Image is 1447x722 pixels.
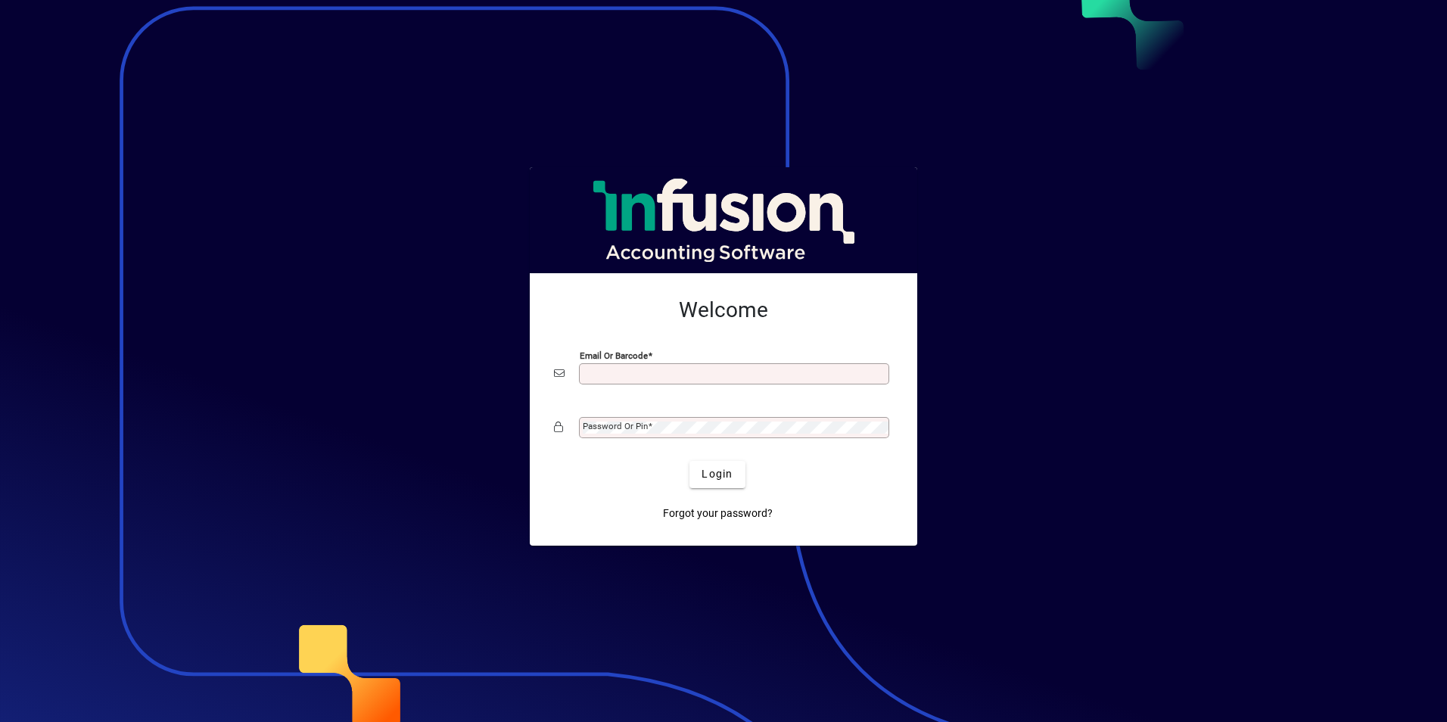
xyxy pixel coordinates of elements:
button: Login [689,461,745,488]
span: Login [702,466,733,482]
h2: Welcome [554,297,893,323]
a: Forgot your password? [657,500,779,527]
mat-label: Email or Barcode [580,350,648,360]
mat-label: Password or Pin [583,421,648,431]
span: Forgot your password? [663,506,773,521]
